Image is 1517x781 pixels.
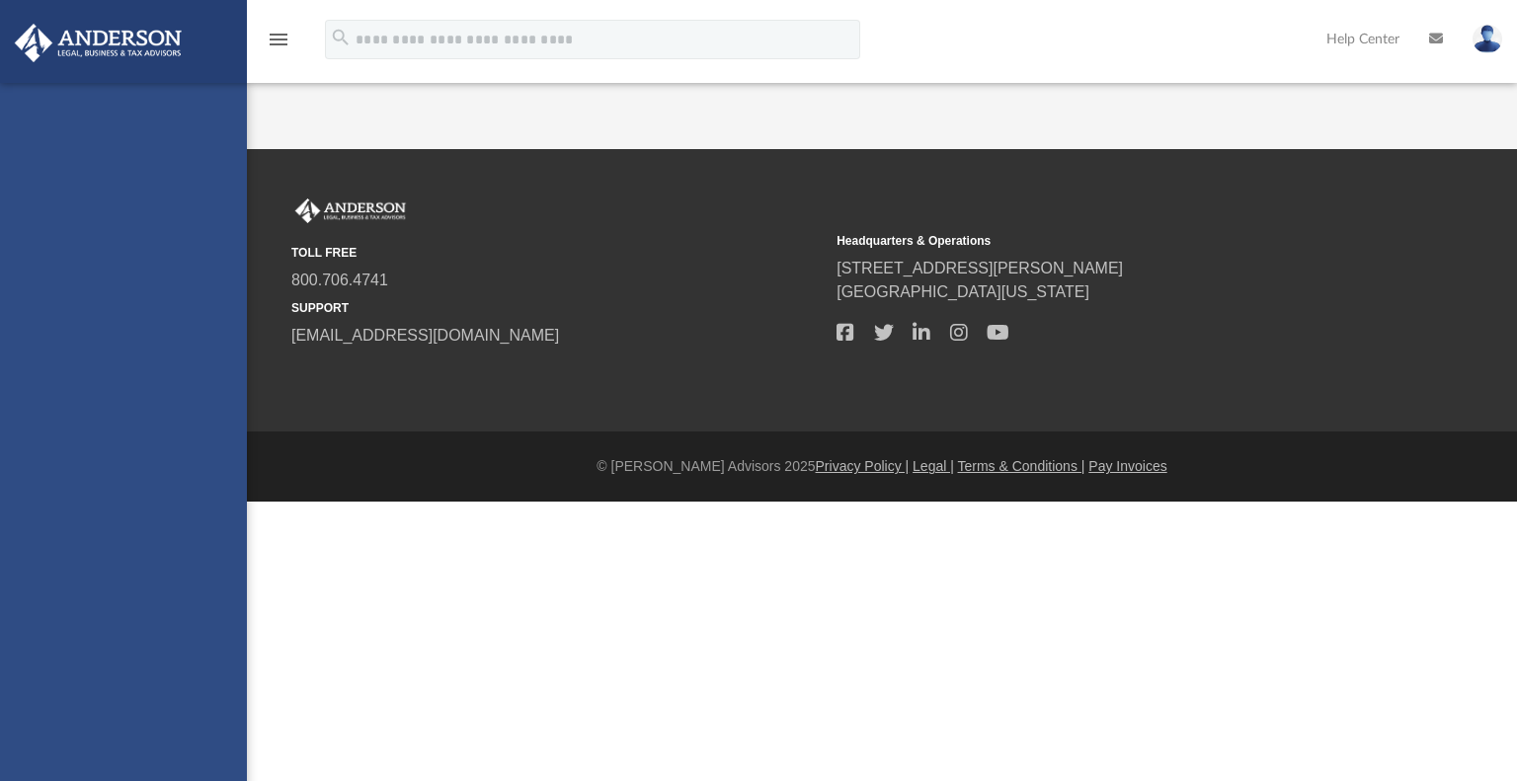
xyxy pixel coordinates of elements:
a: [EMAIL_ADDRESS][DOMAIN_NAME] [291,327,559,344]
a: Terms & Conditions | [958,458,1085,474]
div: © [PERSON_NAME] Advisors 2025 [247,456,1517,477]
small: TOLL FREE [291,244,823,262]
img: User Pic [1473,25,1502,53]
a: 800.706.4741 [291,272,388,288]
a: Privacy Policy | [816,458,910,474]
a: [GEOGRAPHIC_DATA][US_STATE] [837,283,1089,300]
i: search [330,27,352,48]
a: Pay Invoices [1088,458,1166,474]
img: Anderson Advisors Platinum Portal [9,24,188,62]
a: [STREET_ADDRESS][PERSON_NAME] [837,260,1123,276]
small: SUPPORT [291,299,823,317]
a: menu [267,38,290,51]
i: menu [267,28,290,51]
small: Headquarters & Operations [837,232,1368,250]
a: Legal | [913,458,954,474]
img: Anderson Advisors Platinum Portal [291,198,410,224]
